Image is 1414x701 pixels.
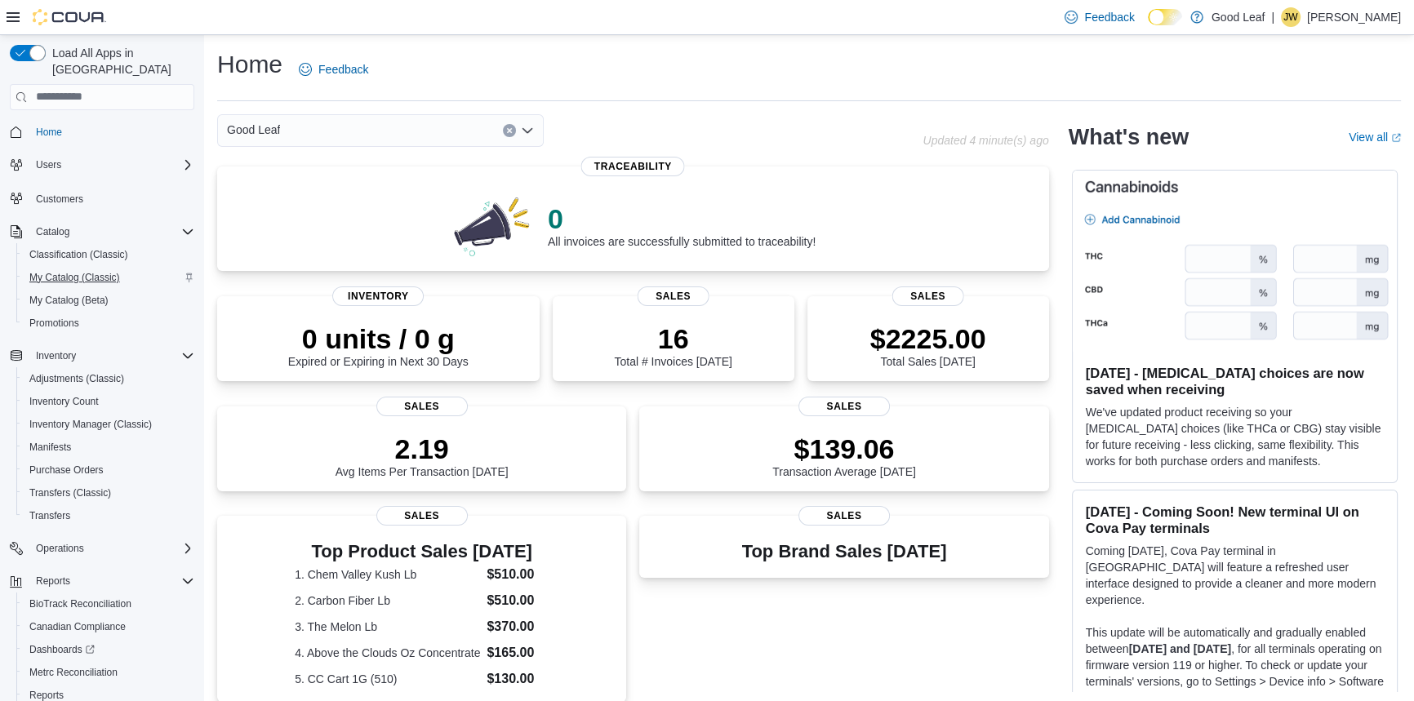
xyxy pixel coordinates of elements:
span: Metrc Reconciliation [23,663,194,682]
span: Inventory Count [29,395,99,408]
a: Inventory Manager (Classic) [23,415,158,434]
span: Classification (Classic) [29,248,128,261]
span: Manifests [29,441,71,454]
span: Home [29,122,194,142]
span: Sales [376,506,468,526]
a: Promotions [23,313,86,333]
a: Transfers [23,506,77,526]
a: Home [29,122,69,142]
span: Dark Mode [1148,25,1149,26]
div: Total # Invoices [DATE] [614,322,731,368]
span: Adjustments (Classic) [29,372,124,385]
span: Adjustments (Classic) [23,369,194,388]
button: Inventory [3,344,201,367]
p: 2.19 [336,433,509,465]
p: 0 units / 0 g [288,322,469,355]
span: Catalog [29,222,194,242]
button: Adjustments (Classic) [16,367,201,390]
span: My Catalog (Classic) [29,271,120,284]
span: Sales [798,506,890,526]
a: My Catalog (Beta) [23,291,115,310]
p: Good Leaf [1212,7,1265,27]
a: Feedback [1058,1,1141,33]
span: Manifests [23,437,194,457]
span: Purchase Orders [29,464,104,477]
dt: 1. Chem Valley Kush Lb [295,566,480,583]
span: Users [36,158,61,171]
span: Classification (Classic) [23,245,194,264]
a: BioTrack Reconciliation [23,594,138,614]
span: Home [36,126,62,139]
a: Classification (Classic) [23,245,135,264]
dt: 2. Carbon Fiber Lb [295,592,480,609]
a: Canadian Compliance [23,617,132,637]
button: Customers [3,186,201,210]
span: Feedback [318,61,368,78]
span: Sales [892,286,964,306]
span: BioTrack Reconciliation [29,597,131,610]
p: | [1271,7,1274,27]
a: Feedback [292,53,375,86]
dd: $165.00 [487,643,549,663]
h3: [DATE] - [MEDICAL_DATA] choices are now saved when receiving [1086,365,1384,397]
div: Avg Items Per Transaction [DATE] [336,433,509,478]
button: Operations [3,537,201,560]
span: Transfers [23,506,194,526]
p: [PERSON_NAME] [1307,7,1401,27]
p: Coming [DATE], Cova Pay terminal in [GEOGRAPHIC_DATA] will feature a refreshed user interface des... [1086,543,1384,608]
button: Inventory Manager (Classic) [16,413,201,436]
span: Sales [376,397,468,416]
button: Operations [29,539,91,558]
span: Promotions [29,317,79,330]
a: Transfers (Classic) [23,483,118,503]
button: Catalog [29,222,76,242]
div: Expired or Expiring in Next 30 Days [288,322,469,368]
button: Promotions [16,312,201,335]
h2: What's new [1069,124,1189,150]
p: $139.06 [772,433,916,465]
h3: [DATE] - Coming Soon! New terminal UI on Cova Pay terminals [1086,504,1384,536]
img: Cova [33,9,106,25]
a: Dashboards [16,638,201,661]
div: Total Sales [DATE] [870,322,986,368]
a: Manifests [23,437,78,457]
button: Inventory Count [16,390,201,413]
span: Sales [798,397,890,416]
span: Transfers (Classic) [29,486,111,499]
dd: $510.00 [487,565,549,584]
a: Inventory Count [23,392,105,411]
h1: Home [217,48,282,81]
a: Customers [29,189,90,209]
span: Reports [29,571,194,591]
span: Inventory Manager (Classic) [23,415,194,434]
button: Users [29,155,68,175]
dt: 5. CC Cart 1G (510) [295,671,480,687]
span: My Catalog (Beta) [23,291,194,310]
span: Inventory [36,349,76,362]
span: Metrc Reconciliation [29,666,118,679]
button: Purchase Orders [16,459,201,481]
button: Canadian Compliance [16,615,201,638]
button: BioTrack Reconciliation [16,592,201,615]
span: BioTrack Reconciliation [23,594,194,614]
p: We've updated product receiving so your [MEDICAL_DATA] choices (like THCa or CBG) stay visible fo... [1086,404,1384,469]
span: Transfers [29,509,70,522]
span: Inventory Count [23,392,194,411]
button: Catalog [3,220,201,243]
strong: [DATE] and [DATE] [1129,642,1231,655]
span: Inventory Manager (Classic) [29,418,152,431]
span: Catalog [36,225,69,238]
input: Dark Mode [1148,9,1182,26]
span: Inventory [332,286,424,306]
span: Reports [36,575,70,588]
button: Classification (Classic) [16,243,201,266]
p: Updated 4 minute(s) ago [923,134,1048,147]
p: 16 [614,322,731,355]
dd: $130.00 [487,669,549,689]
button: Reports [29,571,77,591]
dd: $510.00 [487,591,549,610]
h3: Top Product Sales [DATE] [295,542,549,561]
button: Inventory [29,346,82,366]
span: Users [29,155,194,175]
span: My Catalog (Beta) [29,294,109,307]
